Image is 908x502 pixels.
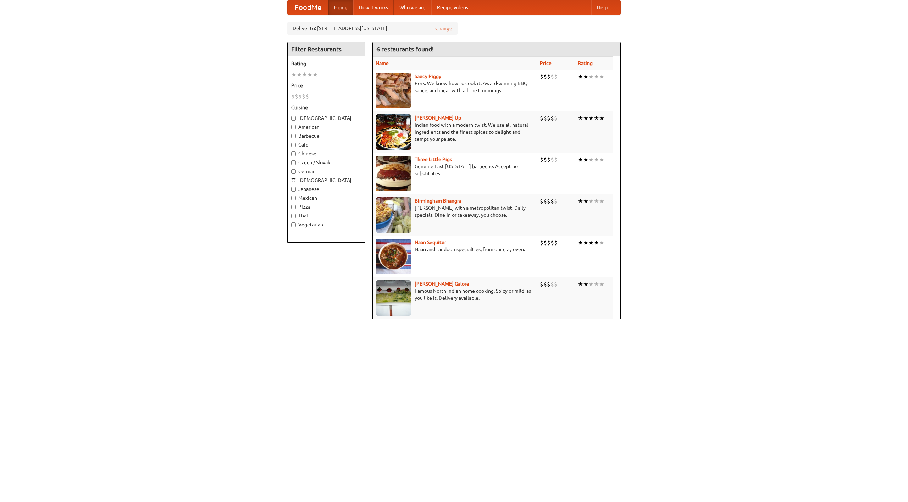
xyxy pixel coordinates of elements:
[594,197,599,205] li: ★
[291,177,361,184] label: [DEMOGRAPHIC_DATA]
[588,114,594,122] li: ★
[291,205,296,209] input: Pizza
[291,60,361,67] h5: Rating
[540,239,543,247] li: $
[554,197,558,205] li: $
[291,123,361,131] label: American
[554,114,558,122] li: $
[415,239,446,245] a: Naan Sequitur
[376,60,389,66] a: Name
[578,114,583,122] li: ★
[578,280,583,288] li: ★
[599,239,604,247] li: ★
[588,239,594,247] li: ★
[312,71,318,78] li: ★
[291,116,296,121] input: [DEMOGRAPHIC_DATA]
[578,156,583,164] li: ★
[547,197,550,205] li: $
[291,82,361,89] h5: Price
[550,280,554,288] li: $
[554,156,558,164] li: $
[291,93,295,100] li: $
[291,141,361,148] label: Cafe
[554,73,558,81] li: $
[540,197,543,205] li: $
[376,156,411,191] img: littlepigs.jpg
[288,42,365,56] h4: Filter Restaurants
[578,60,593,66] a: Rating
[376,280,411,316] img: currygalore.jpg
[376,197,411,233] img: bhangra.jpg
[291,168,361,175] label: German
[543,73,547,81] li: $
[543,156,547,164] li: $
[291,186,361,193] label: Japanese
[583,114,588,122] li: ★
[594,114,599,122] li: ★
[540,114,543,122] li: $
[415,115,461,121] a: [PERSON_NAME] Up
[547,156,550,164] li: $
[376,73,411,108] img: saucy.jpg
[543,280,547,288] li: $
[291,194,361,202] label: Mexican
[291,104,361,111] h5: Cuisine
[415,156,452,162] b: Three Little Pigs
[540,73,543,81] li: $
[550,156,554,164] li: $
[291,115,361,122] label: [DEMOGRAPHIC_DATA]
[291,71,297,78] li: ★
[376,246,534,253] p: Naan and tandoori specialties, from our clay oven.
[578,73,583,81] li: ★
[291,187,296,192] input: Japanese
[599,114,604,122] li: ★
[547,239,550,247] li: $
[307,71,312,78] li: ★
[543,114,547,122] li: $
[415,73,441,79] a: Saucy Piggy
[415,281,469,287] a: [PERSON_NAME] Galore
[291,159,361,166] label: Czech / Slovak
[588,73,594,81] li: ★
[594,156,599,164] li: ★
[291,169,296,174] input: German
[291,160,296,165] input: Czech / Slovak
[599,73,604,81] li: ★
[291,178,296,183] input: [DEMOGRAPHIC_DATA]
[291,134,296,138] input: Barbecue
[291,196,296,200] input: Mexican
[302,71,307,78] li: ★
[550,197,554,205] li: $
[550,114,554,122] li: $
[547,73,550,81] li: $
[291,212,361,219] label: Thai
[599,156,604,164] li: ★
[540,280,543,288] li: $
[578,197,583,205] li: ★
[431,0,474,15] a: Recipe videos
[298,93,302,100] li: $
[583,73,588,81] li: ★
[376,287,534,302] p: Famous North Indian home cooking. Spicy or mild, as you like it. Delivery available.
[594,239,599,247] li: ★
[588,280,594,288] li: ★
[588,197,594,205] li: ★
[540,156,543,164] li: $
[394,0,431,15] a: Who we are
[291,214,296,218] input: Thai
[291,222,296,227] input: Vegetarian
[594,280,599,288] li: ★
[295,93,298,100] li: $
[554,239,558,247] li: $
[291,143,296,147] input: Cafe
[376,163,534,177] p: Genuine East [US_STATE] barbecue. Accept no substitutes!
[599,197,604,205] li: ★
[583,280,588,288] li: ★
[291,125,296,129] input: American
[550,73,554,81] li: $
[543,197,547,205] li: $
